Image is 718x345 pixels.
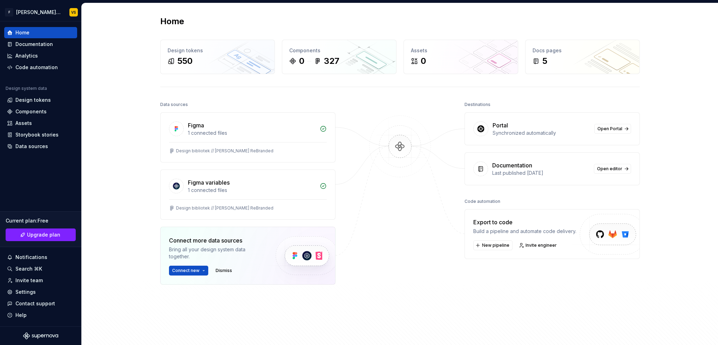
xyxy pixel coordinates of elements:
div: Analytics [15,52,38,59]
a: Open Portal [594,124,631,134]
a: Design tokens [4,94,77,106]
svg: Supernova Logo [23,332,58,339]
div: Design bibliotek // [PERSON_NAME] ReBranded [176,148,273,154]
div: Portal [493,121,508,130]
div: Synchronized automatically [493,130,590,137]
a: Settings [4,286,77,298]
a: Components [4,106,77,117]
div: VS [71,9,76,15]
div: 1 connected files [188,187,316,194]
div: Search ⌘K [15,265,42,272]
button: Connect new [169,266,208,276]
a: Assets [4,118,77,129]
a: Invite team [4,275,77,286]
div: 5 [542,55,547,67]
h2: Home [160,16,184,27]
div: Code automation [15,64,58,71]
a: Open editor [594,164,631,174]
div: Bring all your design system data together. [169,246,264,260]
div: Settings [15,288,36,296]
div: Figma [188,121,204,130]
a: Design tokens550 [160,40,275,74]
div: Current plan : Free [6,217,76,224]
div: Notifications [15,254,47,261]
div: Data sources [15,143,48,150]
span: Open editor [597,166,622,172]
div: Components [15,108,47,115]
div: Design system data [6,86,47,91]
div: Build a pipeline and automate code delivery. [473,228,576,235]
div: Home [15,29,29,36]
a: Invite engineer [517,240,560,250]
div: Connect more data sources [169,236,264,245]
div: Storybook stories [15,131,59,138]
button: Contact support [4,298,77,309]
a: Home [4,27,77,38]
a: Docs pages5 [525,40,640,74]
span: New pipeline [482,243,509,248]
a: Figma variables1 connected filesDesign bibliotek // [PERSON_NAME] ReBranded [160,170,336,220]
div: Documentation [15,41,53,48]
div: F [5,8,13,16]
div: 1 connected files [188,130,316,137]
div: Export to code [473,218,576,226]
div: Docs pages [533,47,632,54]
div: Assets [15,120,32,127]
div: Contact support [15,300,55,307]
button: Dismiss [212,266,235,276]
a: Data sources [4,141,77,152]
button: New pipeline [473,240,513,250]
a: Upgrade plan [6,228,76,241]
div: Invite team [15,277,43,284]
div: Figma variables [188,178,230,187]
button: Help [4,310,77,321]
div: Documentation [492,161,532,170]
div: [PERSON_NAME] Design System [16,9,61,16]
button: F[PERSON_NAME] Design SystemVS [1,5,80,20]
div: Destinations [465,100,490,110]
div: Components [289,47,389,54]
span: Dismiss [216,268,232,273]
div: Design bibliotek // [PERSON_NAME] ReBranded [176,205,273,211]
button: Notifications [4,252,77,263]
a: Figma1 connected filesDesign bibliotek // [PERSON_NAME] ReBranded [160,112,336,162]
a: Analytics [4,50,77,61]
div: Code automation [465,197,500,206]
div: 0 [299,55,304,67]
span: Invite engineer [526,243,557,248]
div: Design tokens [15,97,51,104]
a: Assets0 [404,40,518,74]
div: 327 [324,55,339,67]
a: Code automation [4,62,77,73]
a: Components0327 [282,40,397,74]
a: Documentation [4,39,77,50]
div: 0 [421,55,426,67]
div: Last published [DATE] [492,170,590,177]
span: Upgrade plan [27,231,60,238]
button: Search ⌘K [4,263,77,274]
div: Data sources [160,100,188,110]
a: Storybook stories [4,129,77,140]
span: Open Portal [597,126,622,132]
div: Design tokens [168,47,267,54]
span: Connect new [172,268,199,273]
div: 550 [177,55,192,67]
div: Assets [411,47,511,54]
div: Help [15,312,27,319]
